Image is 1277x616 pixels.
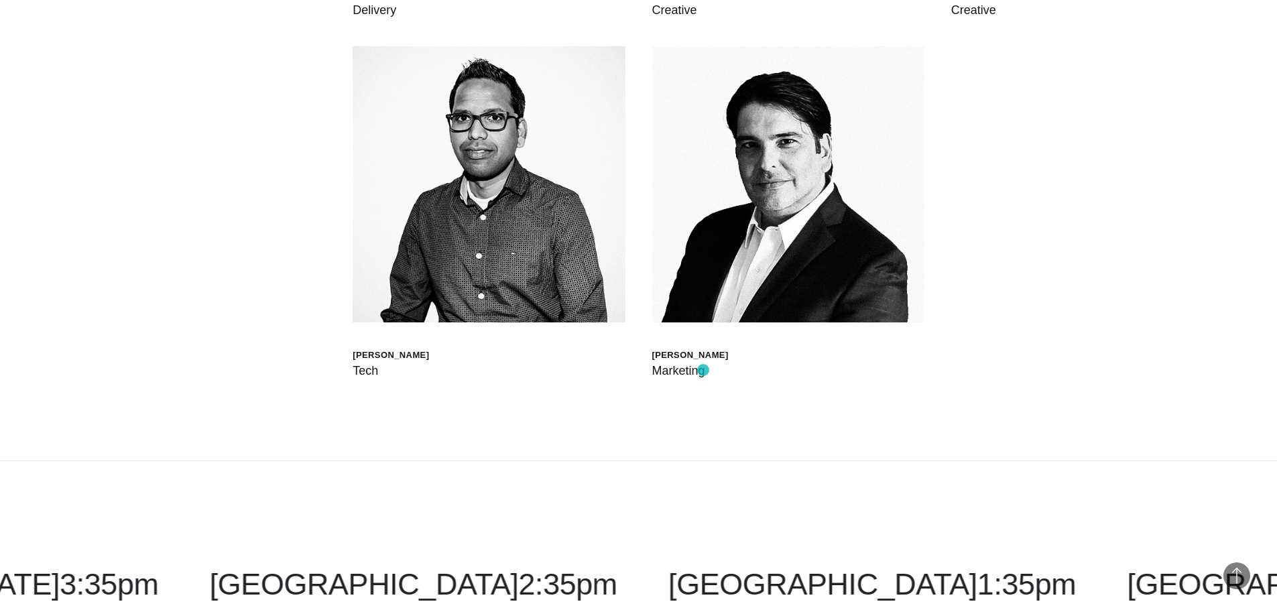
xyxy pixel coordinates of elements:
div: Marketing [652,361,729,380]
div: Creative [951,1,1028,19]
div: [PERSON_NAME] [652,349,729,361]
span: 2:35pm [518,567,617,601]
div: Delivery [353,1,429,19]
div: [PERSON_NAME] [353,349,429,361]
img: Mauricio Sauma [652,46,924,322]
a: [GEOGRAPHIC_DATA]2:35pm [210,567,617,601]
button: Back to Top [1223,562,1250,589]
img: Santhana Krishnan [353,46,625,322]
div: Tech [353,361,429,380]
div: Creative [652,1,729,19]
span: 1:35pm [977,567,1076,601]
a: [GEOGRAPHIC_DATA]1:35pm [668,567,1076,601]
span: 3:35pm [60,567,158,601]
